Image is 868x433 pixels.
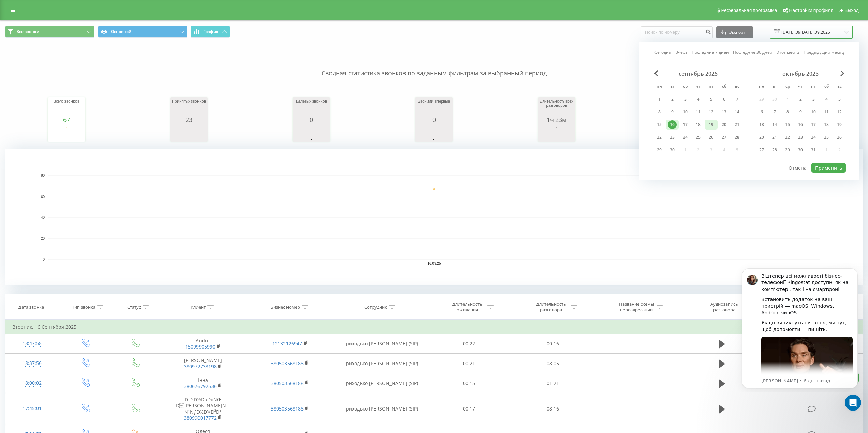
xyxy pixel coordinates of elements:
div: ср 17 сент. 2025 г. [679,120,692,130]
div: 19 [835,120,844,129]
div: сб 6 сент. 2025 г. [718,94,731,105]
div: 27 [720,133,729,142]
div: октябрь 2025 [755,70,846,77]
text: 40 [41,216,45,219]
div: 2 [668,95,677,104]
abbr: вторник [769,82,780,92]
div: 20 [720,120,729,129]
text: 0 [43,258,45,261]
div: 16 [668,120,677,129]
td: Вторник, 16 Сентября 2025 [5,320,863,334]
div: вт 7 окт. 2025 г. [768,107,781,117]
td: Приходько [PERSON_NAME] (SIP) [334,373,427,393]
iframe: Intercom notifications сообщение [732,262,868,392]
p: Сводная статистика звонков по заданным фильтрам за выбранный период [5,55,863,78]
text: 20 [41,237,45,241]
button: График [191,26,230,38]
div: сб 4 окт. 2025 г. [820,94,833,105]
div: 11 [694,108,703,117]
div: ср 24 сент. 2025 г. [679,132,692,142]
div: ср 1 окт. 2025 г. [781,94,794,105]
div: ср 3 сент. 2025 г. [679,94,692,105]
div: пн 20 окт. 2025 г. [755,132,768,142]
div: чт 11 сент. 2025 г. [692,107,705,117]
div: Сотрудник [364,304,387,310]
div: Название схемы переадресации [618,301,655,313]
td: Ð Ð¸Ð½ÐµÐ»ÑŒ Ð[PERSON_NAME]Ñ…ÑˆÑƒÐ½Ð¾Ð²Ð° [159,393,246,424]
a: Последние 30 дней [733,49,773,56]
td: 08:05 [511,354,594,373]
text: 80 [41,174,45,177]
div: A chart. [172,123,206,143]
td: Приходько [PERSON_NAME] (SIP) [334,393,427,424]
div: 26 [835,133,844,142]
svg: A chart. [49,123,84,143]
a: Сегодня [654,49,671,56]
div: вс 12 окт. 2025 г. [833,107,846,117]
div: Бизнес номер [270,304,300,310]
div: пт 24 окт. 2025 г. [807,132,820,142]
div: сб 13 сент. 2025 г. [718,107,731,117]
a: Вчера [675,49,688,56]
div: пн 1 сент. 2025 г. [653,94,666,105]
div: 24 [681,133,690,142]
div: 25 [694,133,703,142]
div: A chart. [540,123,574,143]
div: вс 7 сент. 2025 г. [731,94,744,105]
div: 23 [668,133,677,142]
div: ср 15 окт. 2025 г. [781,120,794,130]
a: Этот месяц [777,49,799,56]
div: пн 6 окт. 2025 г. [755,107,768,117]
td: 01:21 [511,373,594,393]
abbr: воскресенье [732,82,742,92]
div: Всего звонков [49,99,84,116]
abbr: суббота [821,82,832,92]
abbr: четверг [795,82,806,92]
iframe: Intercom live chat [845,395,861,411]
a: 15099905990 [185,343,215,350]
span: Реферальная программа [721,7,777,13]
div: Клиент [191,304,206,310]
a: Последние 7 дней [692,49,729,56]
div: ср 22 окт. 2025 г. [781,132,794,142]
div: сентябрь 2025 [653,70,744,77]
abbr: среда [680,82,690,92]
div: вс 14 сент. 2025 г. [731,107,744,117]
div: A chart. [5,149,863,285]
div: 8 [783,108,792,117]
div: пт 12 сент. 2025 г. [705,107,718,117]
div: вс 5 окт. 2025 г. [833,94,846,105]
div: пт 17 окт. 2025 г. [807,120,820,130]
div: Принятых звонков [172,99,206,116]
div: чт 16 окт. 2025 г. [794,120,807,130]
a: 380972733198 [184,363,217,370]
div: 18:37:56 [12,357,52,370]
div: 22 [655,133,664,142]
div: 17:45:01 [12,402,52,415]
div: 17 [809,120,818,129]
abbr: понедельник [756,82,767,92]
button: Применить [811,163,846,173]
div: пн 8 сент. 2025 г. [653,107,666,117]
div: 21 [770,133,779,142]
div: пт 3 окт. 2025 г. [807,94,820,105]
div: 12 [707,108,716,117]
div: 7 [733,95,741,104]
div: Дата звонка [18,304,44,310]
div: Тип звонка [72,304,95,310]
div: 12 [835,108,844,117]
div: Звонили впервые [417,99,451,116]
div: 10 [681,108,690,117]
div: 23 [796,133,805,142]
div: 13 [720,108,729,117]
div: пн 15 сент. 2025 г. [653,120,666,130]
td: 00:22 [427,334,511,354]
div: 18:00:02 [12,376,52,390]
div: 27 [757,145,766,154]
div: чт 18 сент. 2025 г. [692,120,705,130]
td: 00:15 [427,373,511,393]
